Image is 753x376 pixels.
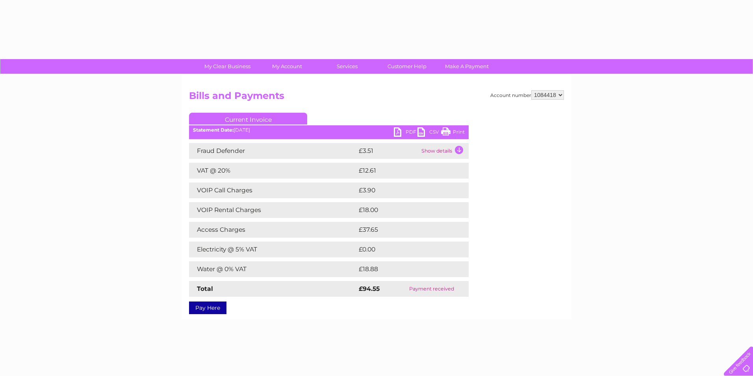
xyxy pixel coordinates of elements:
[357,222,453,238] td: £37.65
[195,59,260,74] a: My Clear Business
[357,182,451,198] td: £3.90
[357,143,419,159] td: £3.51
[357,202,453,218] td: £18.00
[189,182,357,198] td: VOIP Call Charges
[434,59,499,74] a: Make A Payment
[315,59,380,74] a: Services
[357,242,451,257] td: £0.00
[357,163,451,179] td: £12.61
[189,202,357,218] td: VOIP Rental Charges
[357,261,453,277] td: £18.88
[189,163,357,179] td: VAT @ 20%
[189,113,307,125] a: Current Invoice
[189,127,469,133] div: [DATE]
[197,285,213,292] strong: Total
[375,59,440,74] a: Customer Help
[359,285,380,292] strong: £94.55
[189,261,357,277] td: Water @ 0% VAT
[441,127,465,139] a: Print
[395,281,469,297] td: Payment received
[189,90,564,105] h2: Bills and Payments
[189,222,357,238] td: Access Charges
[189,242,357,257] td: Electricity @ 5% VAT
[189,302,226,314] a: Pay Here
[394,127,417,139] a: PDF
[193,127,234,133] b: Statement Date:
[189,143,357,159] td: Fraud Defender
[255,59,320,74] a: My Account
[417,127,441,139] a: CSV
[419,143,469,159] td: Show details
[490,90,564,100] div: Account number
